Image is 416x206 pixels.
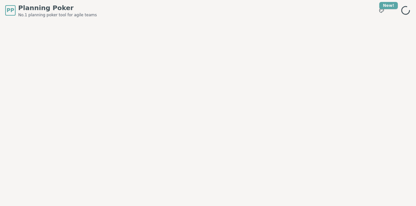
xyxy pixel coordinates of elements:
button: New! [376,5,387,16]
span: Planning Poker [18,3,97,12]
div: New! [379,2,398,9]
span: No.1 planning poker tool for agile teams [18,12,97,18]
span: PP [6,7,14,14]
a: PPPlanning PokerNo.1 planning poker tool for agile teams [5,3,97,18]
